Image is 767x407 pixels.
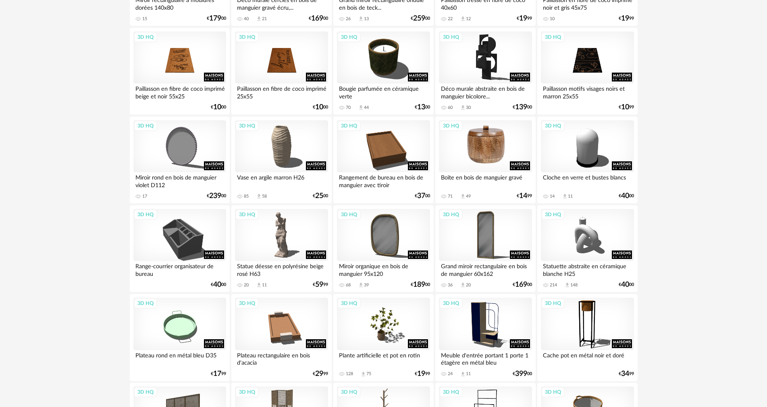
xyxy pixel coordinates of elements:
div: 24 [448,371,453,377]
div: € 99 [415,371,430,377]
span: 169 [515,282,527,288]
span: 40 [621,282,629,288]
div: 44 [364,105,369,111]
div: 11 [262,282,267,288]
div: € 00 [207,193,226,199]
div: 11 [466,371,471,377]
a: 3D HQ Plateau rond en métal bleu D35 €1799 [130,294,230,381]
a: 3D HQ Meuble d'entrée portant 1 porte 1 étagère en métal bleu 24 Download icon 11 €39900 [435,294,535,381]
div: € 99 [211,371,226,377]
span: 40 [621,193,629,199]
div: 3D HQ [337,387,361,397]
span: 14 [519,193,527,199]
div: 3D HQ [439,387,463,397]
a: 3D HQ Paillasson motifs visages noirs et marron 25x55 €1099 [537,28,637,115]
div: € 00 [619,193,634,199]
div: € 00 [513,104,532,110]
div: 3D HQ [541,298,565,309]
a: 3D HQ Boîte en bois de manguier gravé 71 Download icon 49 €1499 [435,117,535,204]
div: 3D HQ [134,32,157,42]
a: 3D HQ Range-courrier organisateur de bureau €4000 [130,205,230,292]
div: 3D HQ [235,387,259,397]
div: 22 [448,16,453,22]
div: € 99 [313,282,328,288]
div: 60 [448,105,453,111]
a: 3D HQ Déco murale abstraite en bois de manguier bicolore... 60 Download icon 30 €13900 [435,28,535,115]
div: Paillasson en fibre de coco imprimé 25x55 [235,83,328,100]
div: 214 [550,282,557,288]
span: Download icon [460,16,466,22]
span: Download icon [564,282,570,288]
div: Paillasson en fibre de coco imprimé beige et noir 55x25 [133,83,226,100]
div: € 00 [207,16,226,21]
div: 68 [346,282,351,288]
div: 13 [364,16,369,22]
div: Plateau rectangulaire en bois d'acacia [235,350,328,366]
div: 14 [550,194,555,199]
a: 3D HQ Statuette abstraite en céramique blanche H25 214 Download icon 148 €4000 [537,205,637,292]
a: 3D HQ Rangement de bureau en bois de manguier avec tiroir €3700 [333,117,433,204]
a: 3D HQ Vase en argile marron H26 85 Download icon 58 €2500 [231,117,331,204]
span: 10 [621,104,629,110]
span: Download icon [256,193,262,199]
div: 3D HQ [235,121,259,131]
span: Download icon [360,371,366,377]
div: 40 [244,16,249,22]
div: 12 [466,16,471,22]
div: Boîte en bois de manguier gravé [439,172,532,188]
span: 13 [417,104,425,110]
span: 10 [315,104,323,110]
div: Bougie parfumée en céramique verte [337,83,430,100]
div: 39 [364,282,369,288]
a: 3D HQ Paillasson en fibre de coco imprimé beige et noir 55x25 €1000 [130,28,230,115]
a: 3D HQ Bougie parfumée en céramique verte 70 Download icon 44 €1300 [333,28,433,115]
span: Download icon [358,282,364,288]
div: Grand miroir rectangulaire en bois de manguier 60x162 [439,261,532,277]
div: 3D HQ [337,298,361,309]
div: 36 [448,282,453,288]
div: € 00 [513,371,532,377]
div: 10 [550,16,555,22]
div: 58 [262,194,267,199]
div: Statuette abstraite en céramique blanche H25 [541,261,634,277]
span: Download icon [358,16,364,22]
div: € 00 [211,104,226,110]
span: 239 [209,193,221,199]
div: € 99 [619,371,634,377]
div: € 00 [619,282,634,288]
div: 26 [346,16,351,22]
div: € 00 [313,193,328,199]
div: 3D HQ [541,121,565,131]
span: 179 [209,16,221,21]
div: 3D HQ [337,209,361,220]
div: 3D HQ [439,121,463,131]
div: 148 [570,282,578,288]
span: 259 [413,16,425,21]
span: 169 [311,16,323,21]
div: 3D HQ [439,209,463,220]
a: 3D HQ Statue déesse en polyrésine beige rosé H63 20 Download icon 11 €5999 [231,205,331,292]
div: 20 [244,282,249,288]
a: 3D HQ Cache pot en métal noir et doré €3499 [537,294,637,381]
div: € 99 [517,16,532,21]
span: 40 [213,282,221,288]
span: 17 [213,371,221,377]
div: 3D HQ [235,209,259,220]
a: 3D HQ Plateau rectangulaire en bois d'acacia €2999 [231,294,331,381]
div: € 00 [513,282,532,288]
a: 3D HQ Plante artificielle et pot en rotin 128 Download icon 75 €1999 [333,294,433,381]
div: 3D HQ [439,298,463,309]
span: 29 [315,371,323,377]
div: Cache pot en métal noir et doré [541,350,634,366]
a: 3D HQ Miroir rond en bois de manguier violet D112 17 €23900 [130,117,230,204]
div: Plante artificielle et pot en rotin [337,350,430,366]
div: 3D HQ [541,387,565,397]
span: 139 [515,104,527,110]
span: 19 [621,16,629,21]
div: € 00 [415,104,430,110]
span: 189 [413,282,425,288]
div: 3D HQ [134,121,157,131]
span: Download icon [358,104,364,111]
div: 15 [142,16,147,22]
div: € 00 [211,282,226,288]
